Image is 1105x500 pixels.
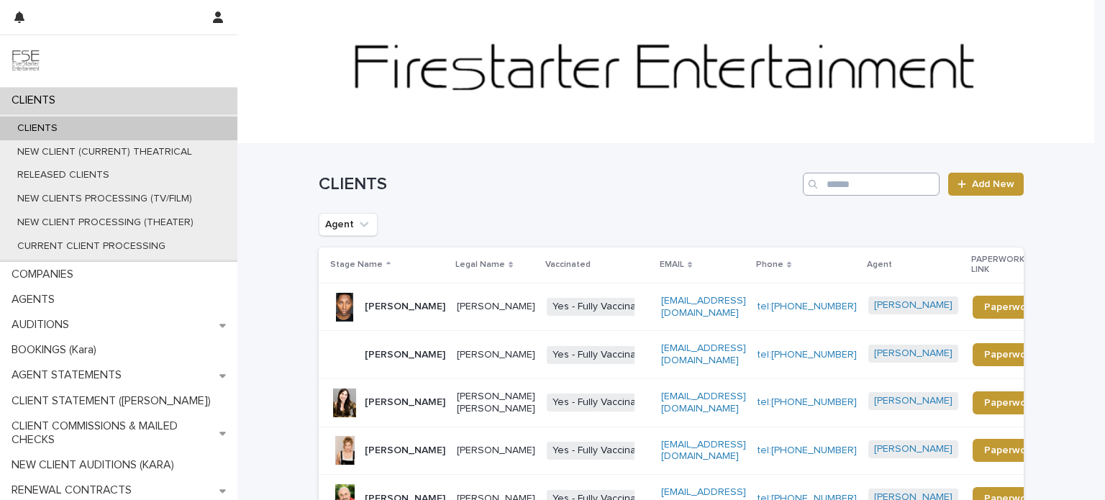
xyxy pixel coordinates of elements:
[758,397,857,407] a: tel:[PHONE_NUMBER]
[867,257,892,273] p: Agent
[6,394,222,408] p: CLIENT STATEMENT ([PERSON_NAME])
[984,350,1035,360] span: Paperwork
[948,173,1024,196] a: Add New
[758,350,857,360] a: tel:[PHONE_NUMBER]
[874,347,952,360] a: [PERSON_NAME]
[457,349,535,361] p: [PERSON_NAME]
[984,445,1035,455] span: Paperwork
[319,283,1070,331] tr: [PERSON_NAME][PERSON_NAME]Yes - Fully Vaccinated[EMAIL_ADDRESS][DOMAIN_NAME]tel:[PHONE_NUMBER][PE...
[874,395,952,407] a: [PERSON_NAME]
[758,301,857,312] a: tel:[PHONE_NUMBER]
[661,440,746,462] a: [EMAIL_ADDRESS][DOMAIN_NAME]
[6,122,69,135] p: CLIENTS
[319,378,1070,427] tr: [PERSON_NAME][PERSON_NAME] [PERSON_NAME]Yes - Fully Vaccinated[EMAIL_ADDRESS][DOMAIN_NAME]tel:[PH...
[973,391,1047,414] a: Paperwork
[6,268,85,281] p: COMPANIES
[661,296,746,318] a: [EMAIL_ADDRESS][DOMAIN_NAME]
[6,217,205,229] p: NEW CLIENT PROCESSING (THEATER)
[984,398,1035,408] span: Paperwork
[6,343,108,357] p: BOOKINGS (Kara)
[874,443,952,455] a: [PERSON_NAME]
[457,301,535,313] p: [PERSON_NAME]
[457,391,535,415] p: [PERSON_NAME] [PERSON_NAME]
[660,257,684,273] p: EMAIL
[973,296,1047,319] a: Paperwork
[6,146,204,158] p: NEW CLIENT (CURRENT) THEATRICAL
[758,445,857,455] a: tel:[PHONE_NUMBER]
[6,193,204,205] p: NEW CLIENTS PROCESSING (TV/FILM)
[330,257,383,273] p: Stage Name
[365,445,445,457] p: [PERSON_NAME]
[6,240,177,253] p: CURRENT CLIENT PROCESSING
[6,458,186,472] p: NEW CLIENT AUDITIONS (KARA)
[547,346,657,364] span: Yes - Fully Vaccinated
[547,298,657,316] span: Yes - Fully Vaccinated
[972,179,1014,189] span: Add New
[6,94,67,107] p: CLIENTS
[319,174,797,195] h1: CLIENTS
[547,442,657,460] span: Yes - Fully Vaccinated
[973,343,1047,366] a: Paperwork
[365,396,445,409] p: [PERSON_NAME]
[455,257,505,273] p: Legal Name
[6,318,81,332] p: AUDITIONS
[6,419,219,447] p: CLIENT COMMISSIONS & MAILED CHECKS
[6,293,66,306] p: AGENTS
[365,349,445,361] p: [PERSON_NAME]
[756,257,783,273] p: Phone
[365,301,445,313] p: [PERSON_NAME]
[803,173,940,196] input: Search
[661,343,746,365] a: [EMAIL_ADDRESS][DOMAIN_NAME]
[6,169,121,181] p: RELEASED CLIENTS
[984,302,1035,312] span: Paperwork
[547,394,657,412] span: Yes - Fully Vaccinated
[12,47,40,76] img: 9JgRvJ3ETPGCJDhvPVA5
[457,445,535,457] p: [PERSON_NAME]
[6,368,133,382] p: AGENT STATEMENTS
[545,257,591,273] p: Vaccinated
[874,299,952,312] a: [PERSON_NAME]
[6,483,143,497] p: RENEWAL CONTRACTS
[319,331,1070,379] tr: [PERSON_NAME][PERSON_NAME]Yes - Fully Vaccinated[EMAIL_ADDRESS][DOMAIN_NAME]tel:[PHONE_NUMBER][PE...
[319,427,1070,475] tr: [PERSON_NAME][PERSON_NAME]Yes - Fully Vaccinated[EMAIL_ADDRESS][DOMAIN_NAME]tel:[PHONE_NUMBER][PE...
[971,252,1039,278] p: PAPERWORK LINK
[319,213,378,236] button: Agent
[661,391,746,414] a: [EMAIL_ADDRESS][DOMAIN_NAME]
[973,439,1047,462] a: Paperwork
